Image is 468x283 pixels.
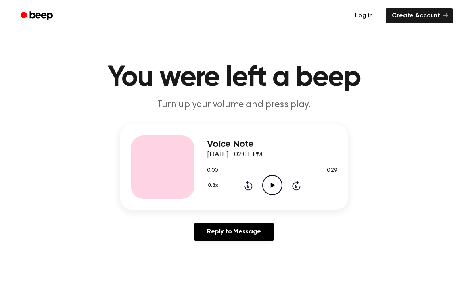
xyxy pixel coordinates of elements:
[207,167,217,175] span: 0:00
[207,139,337,150] h3: Voice Note
[327,167,337,175] span: 0:29
[386,8,453,23] a: Create Account
[347,7,381,25] a: Log in
[15,8,60,24] a: Beep
[82,98,386,112] p: Turn up your volume and press play.
[194,223,274,241] a: Reply to Message
[31,64,437,92] h1: You were left a beep
[207,151,263,158] span: [DATE] · 02:01 PM
[207,179,221,192] button: 0.8x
